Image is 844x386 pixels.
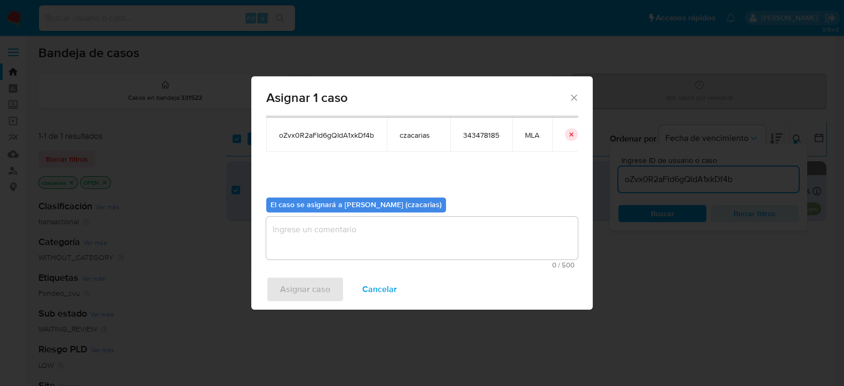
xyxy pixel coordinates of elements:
[279,130,374,140] span: oZvx0R2aFId6gQIdA1xkDf4b
[251,76,593,310] div: assign-modal
[266,91,569,104] span: Asignar 1 caso
[525,130,539,140] span: MLA
[269,262,575,269] span: Máximo 500 caracteres
[463,130,499,140] span: 343478185
[362,278,397,301] span: Cancelar
[270,199,442,210] b: El caso se asignará a [PERSON_NAME] (czacarias)
[348,277,411,302] button: Cancelar
[565,128,578,141] button: icon-button
[569,92,578,102] button: Cerrar ventana
[400,130,437,140] span: czacarias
